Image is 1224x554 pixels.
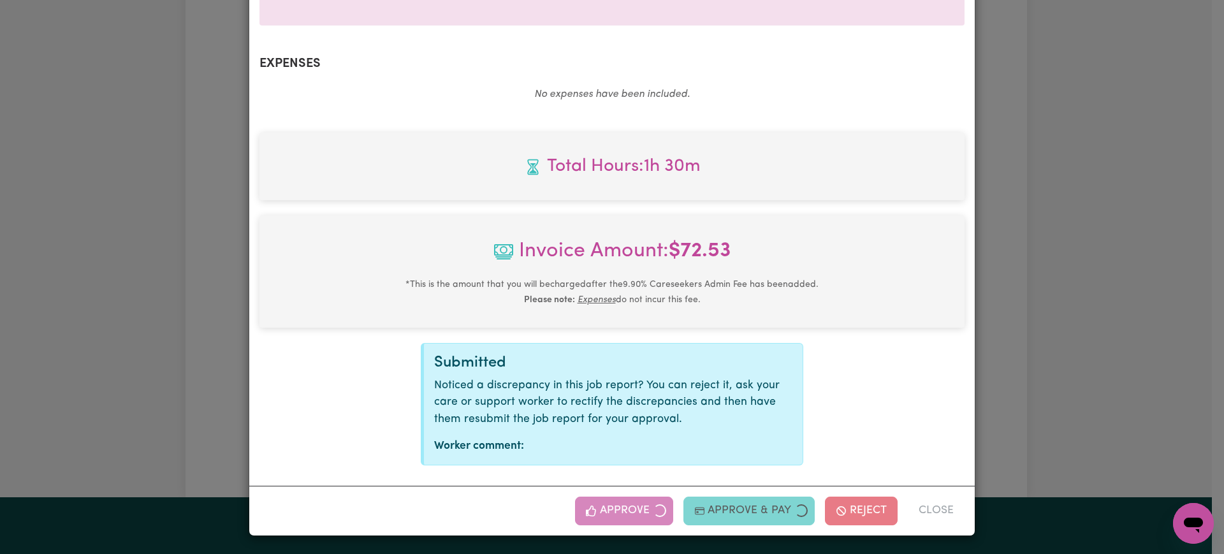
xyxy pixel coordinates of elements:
small: This is the amount that you will be charged after the 9.90 % Careseekers Admin Fee has been added... [405,280,819,305]
u: Expenses [578,295,616,305]
p: Noticed a discrepancy in this job report? You can reject it, ask your care or support worker to r... [434,377,792,428]
span: Invoice Amount: [270,236,954,277]
em: No expenses have been included. [534,89,690,99]
b: Please note: [524,295,575,305]
strong: Worker comment: [434,441,524,451]
h2: Expenses [259,56,965,71]
span: Total hours worked: 1 hour 30 minutes [270,153,954,180]
iframe: Button to launch messaging window [1173,503,1214,544]
span: Submitted [434,355,506,370]
b: $ 72.53 [669,241,731,261]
